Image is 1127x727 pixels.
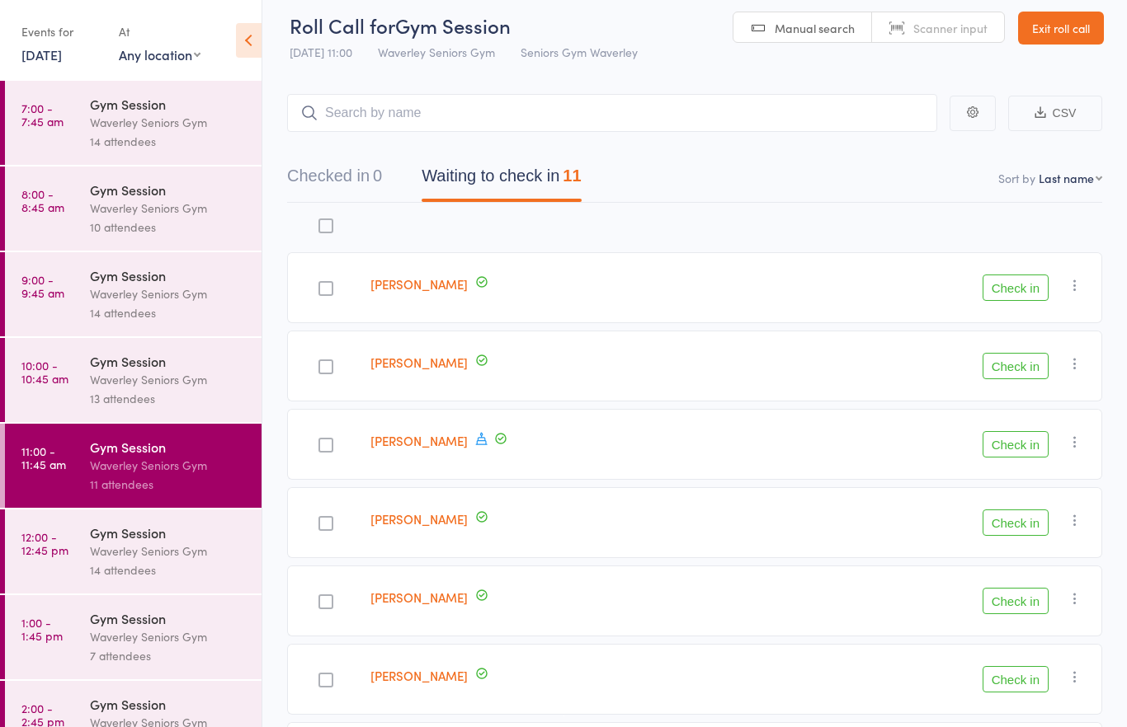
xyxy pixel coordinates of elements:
div: 11 attendees [90,475,248,494]
div: At [119,18,200,45]
a: Exit roll call [1018,12,1104,45]
time: 9:00 - 9:45 am [21,273,64,299]
a: [PERSON_NAME] [370,354,468,371]
span: Waverley Seniors Gym [378,44,495,60]
div: 11 [563,167,581,185]
time: 8:00 - 8:45 am [21,187,64,213]
div: Gym Session [90,438,248,456]
div: Waverley Seniors Gym [90,113,248,132]
a: [PERSON_NAME] [370,667,468,684]
a: [PERSON_NAME] [370,432,468,449]
span: Seniors Gym Waverley [521,44,638,60]
div: Gym Session [90,523,248,542]
a: [PERSON_NAME] [370,589,468,606]
div: 14 attendees [90,303,248,322]
a: [DATE] [21,45,62,63]
button: Check in [983,353,1049,379]
div: Waverley Seniors Gym [90,370,248,389]
span: Gym Session [395,12,511,39]
span: [DATE] 11:00 [290,44,352,60]
time: 7:00 - 7:45 am [21,101,64,128]
a: 1:00 -1:45 pmGym SessionWaverley Seniors Gym7 attendees [5,595,262,679]
input: Search by name [287,94,937,132]
div: Gym Session [90,95,248,113]
time: 11:00 - 11:45 am [21,444,66,471]
time: 1:00 - 1:45 pm [21,616,63,642]
time: 10:00 - 10:45 am [21,359,68,385]
a: 7:00 -7:45 amGym SessionWaverley Seniors Gym14 attendees [5,81,262,165]
span: Manual search [775,20,855,36]
div: Gym Session [90,352,248,370]
div: 13 attendees [90,389,248,408]
div: Last name [1039,170,1094,186]
button: Check in [983,509,1049,536]
span: Scanner input [913,20,988,36]
div: Gym Session [90,181,248,199]
div: Waverley Seniors Gym [90,456,248,475]
label: Sort by [998,170,1035,186]
a: [PERSON_NAME] [370,275,468,293]
button: Checked in0 [287,158,382,202]
div: 14 attendees [90,560,248,579]
button: Waiting to check in11 [422,158,581,202]
div: Gym Session [90,609,248,627]
div: Waverley Seniors Gym [90,199,248,218]
div: Any location [119,45,200,63]
div: 7 attendees [90,646,248,665]
div: Gym Session [90,266,248,284]
div: Waverley Seniors Gym [90,542,248,560]
button: Check in [983,274,1049,301]
a: 12:00 -12:45 pmGym SessionWaverley Seniors Gym14 attendees [5,509,262,593]
a: 11:00 -11:45 amGym SessionWaverley Seniors Gym11 attendees [5,424,262,508]
time: 12:00 - 12:45 pm [21,530,68,556]
button: Check in [983,666,1049,692]
a: [PERSON_NAME] [370,510,468,528]
div: 14 attendees [90,132,248,151]
span: Roll Call for [290,12,395,39]
a: 8:00 -8:45 amGym SessionWaverley Seniors Gym10 attendees [5,167,262,251]
button: Check in [983,431,1049,457]
div: Waverley Seniors Gym [90,627,248,646]
a: 9:00 -9:45 amGym SessionWaverley Seniors Gym14 attendees [5,252,262,336]
div: Gym Session [90,695,248,713]
div: 0 [373,167,382,185]
button: Check in [983,588,1049,614]
a: 10:00 -10:45 amGym SessionWaverley Seniors Gym13 attendees [5,338,262,422]
div: Events for [21,18,102,45]
button: CSV [1008,96,1102,131]
div: Waverley Seniors Gym [90,284,248,303]
div: 10 attendees [90,218,248,237]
